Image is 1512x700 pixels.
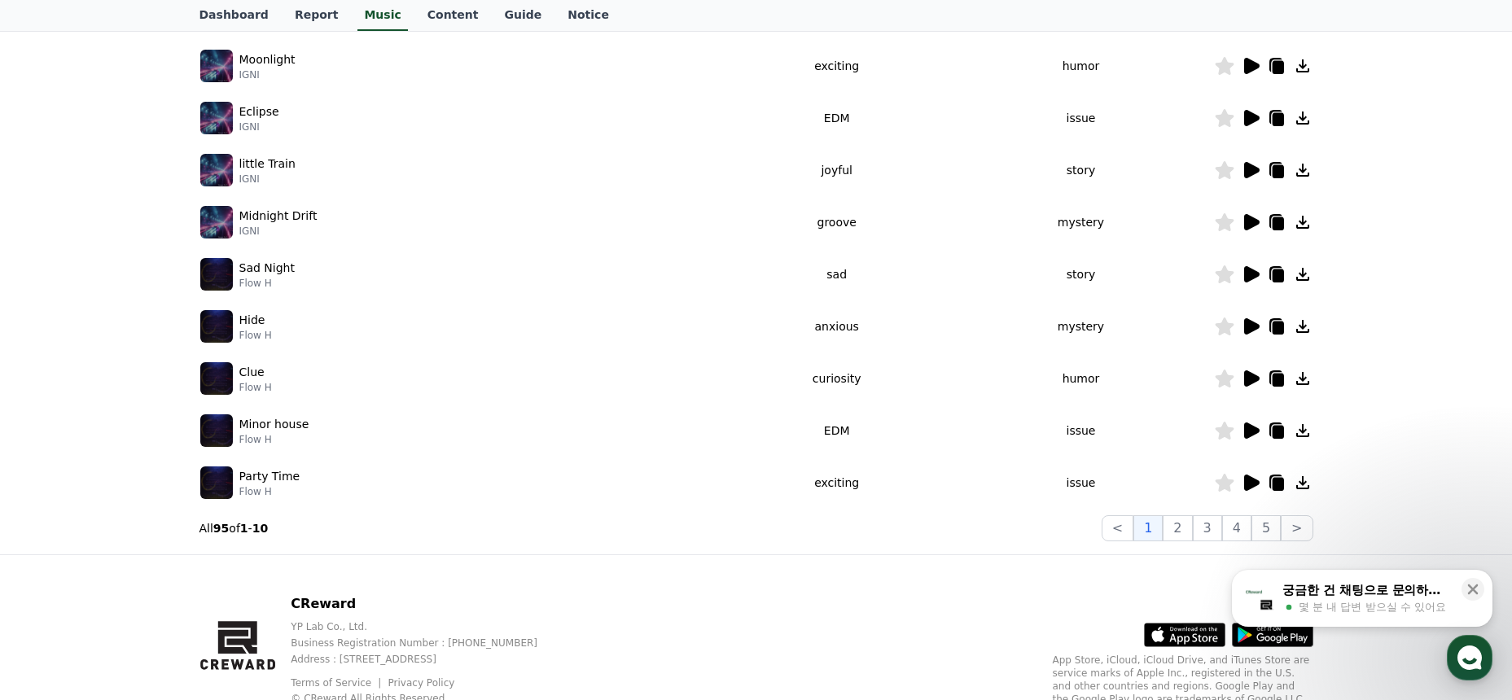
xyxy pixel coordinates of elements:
td: sad [725,248,949,300]
p: Party Time [239,468,300,485]
p: YP Lab Co., Ltd. [291,620,576,633]
p: Flow H [239,329,272,342]
td: issue [948,405,1213,457]
td: joyful [725,144,949,196]
p: little Train [239,155,296,173]
strong: 1 [240,522,248,535]
p: Clue [239,364,265,381]
img: music [200,102,233,134]
td: issue [948,457,1213,509]
p: Minor house [239,416,309,433]
button: > [1281,515,1313,541]
td: story [948,144,1213,196]
span: 설정 [252,540,271,553]
td: story [948,248,1213,300]
img: music [200,154,233,186]
a: 설정 [210,516,313,557]
p: IGNI [239,173,296,186]
p: All of - [199,520,269,536]
td: curiosity [725,352,949,405]
img: music [200,206,233,238]
strong: 10 [252,522,268,535]
p: Business Registration Number : [PHONE_NUMBER] [291,637,576,650]
button: < [1102,515,1133,541]
img: music [200,50,233,82]
p: Flow H [239,485,300,498]
p: IGNI [239,68,296,81]
a: Terms of Service [291,677,383,689]
td: humor [948,352,1213,405]
p: IGNI [239,225,318,238]
td: anxious [725,300,949,352]
p: Sad Night [239,260,295,277]
td: groove [725,196,949,248]
button: 4 [1222,515,1251,541]
button: 2 [1163,515,1192,541]
a: Privacy Policy [388,677,455,689]
strong: 95 [213,522,229,535]
td: EDM [725,405,949,457]
td: mystery [948,300,1213,352]
p: Moonlight [239,51,296,68]
p: Address : [STREET_ADDRESS] [291,653,576,666]
p: IGNI [239,120,279,133]
span: 대화 [149,541,169,554]
a: 홈 [5,516,107,557]
button: 5 [1251,515,1281,541]
img: music [200,414,233,447]
td: exciting [725,40,949,92]
img: music [200,362,233,395]
p: Eclipse [239,103,279,120]
p: Flow H [239,433,309,446]
p: CReward [291,594,576,614]
span: 홈 [51,540,61,553]
img: music [200,466,233,499]
td: exciting [725,457,949,509]
button: 1 [1133,515,1163,541]
p: Flow H [239,277,295,290]
p: Flow H [239,381,272,394]
button: 3 [1193,515,1222,541]
td: EDM [725,92,949,144]
p: Midnight Drift [239,208,318,225]
p: Hide [239,312,265,329]
td: mystery [948,196,1213,248]
a: 대화 [107,516,210,557]
td: humor [948,40,1213,92]
img: music [200,258,233,291]
img: music [200,310,233,343]
td: issue [948,92,1213,144]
